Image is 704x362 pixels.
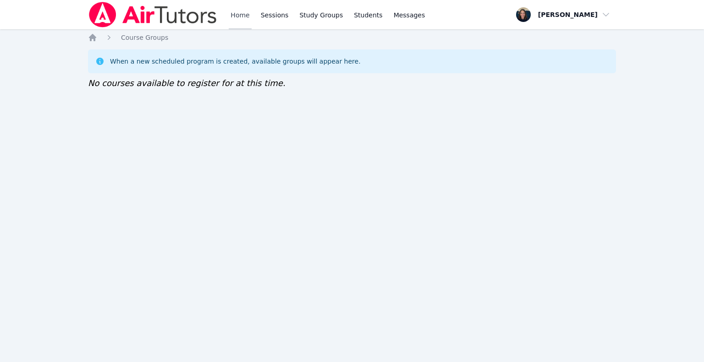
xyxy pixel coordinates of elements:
[121,33,168,42] a: Course Groups
[88,78,286,88] span: No courses available to register for at this time.
[394,11,425,20] span: Messages
[110,57,361,66] div: When a new scheduled program is created, available groups will appear here.
[88,33,616,42] nav: Breadcrumb
[121,34,168,41] span: Course Groups
[88,2,218,27] img: Air Tutors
